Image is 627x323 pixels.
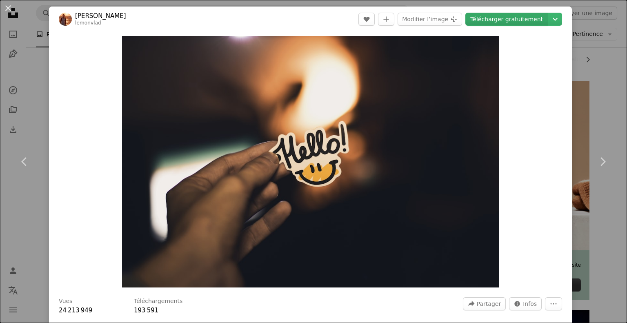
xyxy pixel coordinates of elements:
[75,12,126,20] a: [PERSON_NAME]
[122,36,499,287] button: Zoom sur cette image
[477,298,501,310] span: Partager
[398,13,462,26] button: Modifier l’image
[134,307,158,314] span: 193 591
[463,297,506,310] button: Partager cette image
[59,13,72,26] img: Accéder au profil de Vladislav Klapin
[134,297,182,305] h3: Téléchargements
[465,13,548,26] a: Télécharger gratuitement
[548,13,562,26] button: Choisissez la taille de téléchargement
[59,307,92,314] span: 24 213 949
[122,36,499,287] img: person holding Hello! sticker
[358,13,375,26] button: J’aime
[578,123,627,201] a: Suivant
[378,13,394,26] button: Ajouter à la collection
[509,297,542,310] button: Statistiques de cette image
[59,297,72,305] h3: Vues
[75,20,101,26] a: lemonvlad
[545,297,562,310] button: Plus d’actions
[523,298,537,310] span: Infos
